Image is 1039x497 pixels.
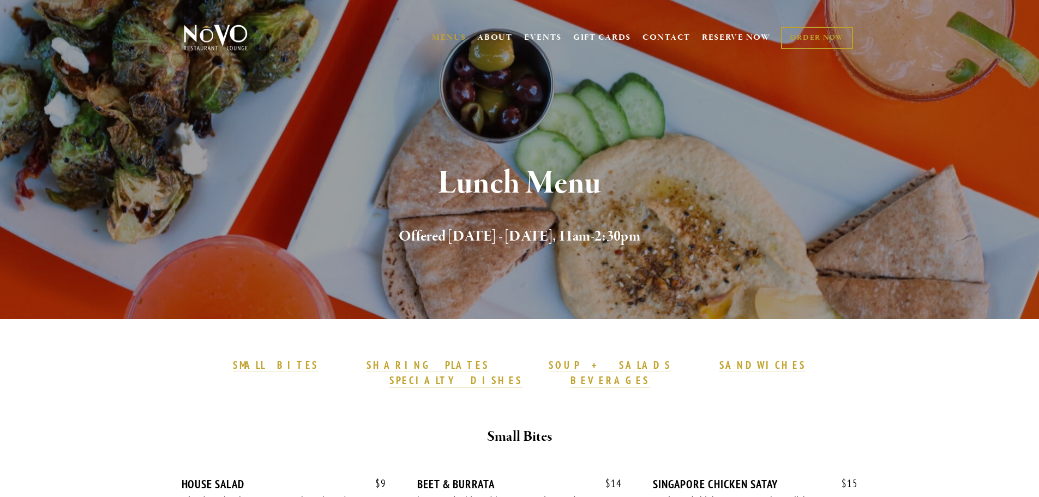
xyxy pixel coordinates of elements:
strong: SANDWICHES [719,358,807,372]
span: $ [605,477,611,490]
img: Novo Restaurant &amp; Lounge [182,24,250,51]
a: SOUP + SALADS [549,358,671,373]
a: ABOUT [477,32,513,43]
span: 14 [594,477,622,490]
h2: Offered [DATE] - [DATE], 11am-2:30pm [202,225,838,248]
a: EVENTS [524,32,562,43]
span: $ [842,477,847,490]
a: SHARING PLATES [367,358,489,373]
div: SINGAPORE CHICKEN SATAY [653,477,857,491]
a: ORDER NOW [781,27,852,49]
span: 9 [364,477,386,490]
strong: SPECIALTY DISHES [389,374,522,387]
span: $ [375,477,381,490]
a: RESERVE NOW [702,27,771,48]
a: SPECIALTY DISHES [389,374,522,388]
a: SANDWICHES [719,358,807,373]
a: BEVERAGES [570,374,650,388]
a: CONTACT [642,27,690,48]
strong: SHARING PLATES [367,358,489,372]
strong: SOUP + SALADS [549,358,671,372]
h1: Lunch Menu [202,166,838,201]
strong: BEVERAGES [570,374,650,387]
div: HOUSE SALAD [182,477,386,491]
a: SMALL BITES [233,358,319,373]
strong: Small Bites [487,427,552,446]
span: 15 [831,477,858,490]
a: GIFT CARDS [573,27,631,48]
div: BEET & BURRATA [417,477,622,491]
a: MENUS [432,32,466,43]
strong: SMALL BITES [233,358,319,372]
